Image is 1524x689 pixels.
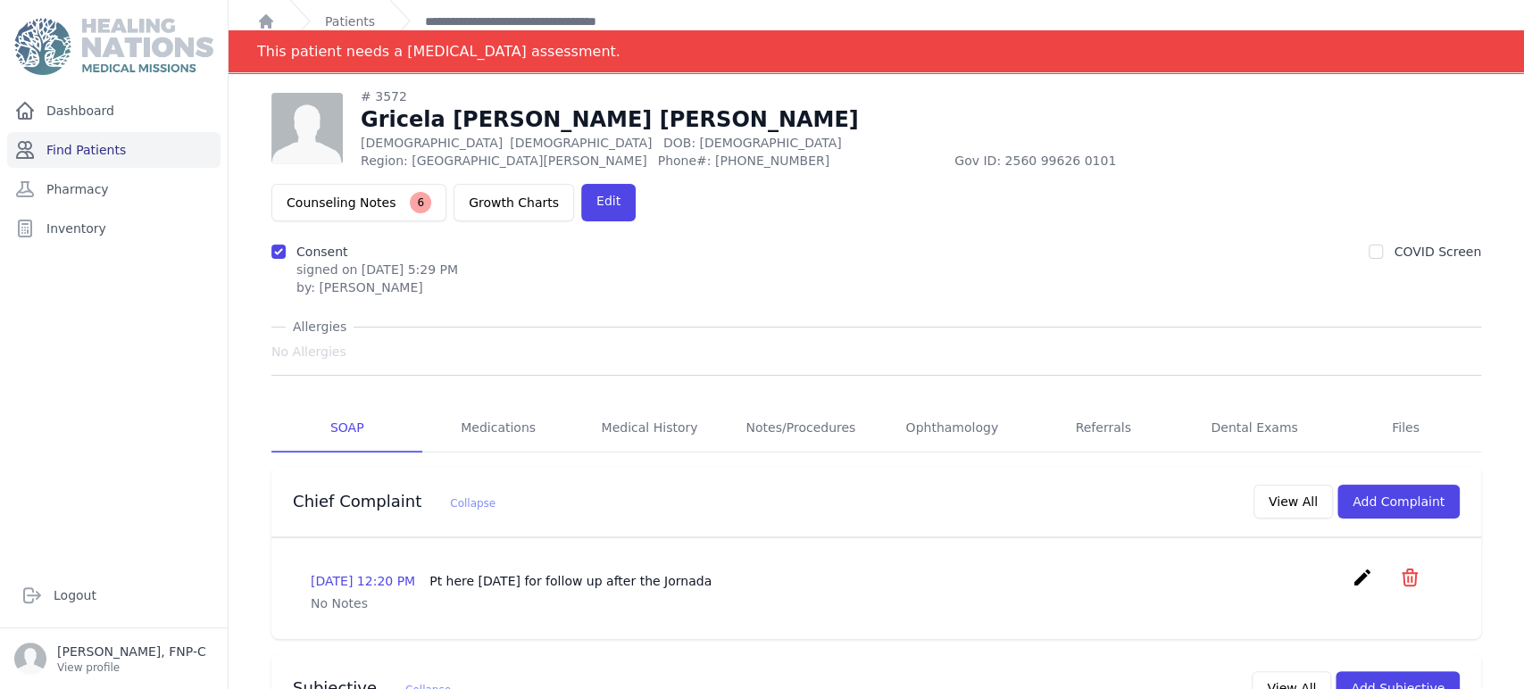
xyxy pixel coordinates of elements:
[271,184,446,221] button: Counseling Notes6
[1330,404,1481,452] a: Files
[229,30,1524,73] div: Notification
[1178,404,1329,452] a: Dental Exams
[311,594,1442,612] p: No Notes
[954,152,1252,170] span: Gov ID: 2560 99626 0101
[293,491,496,512] h3: Chief Complaint
[14,577,213,613] a: Logout
[1253,485,1333,519] button: View All
[361,105,1252,134] h1: Gricela [PERSON_NAME] [PERSON_NAME]
[1394,245,1481,259] label: COVID Screen
[14,18,212,75] img: Medical Missions EMR
[271,93,343,164] img: person-242608b1a05df3501eefc295dc1bc67a.jpg
[454,184,574,221] a: Growth Charts
[296,261,458,278] p: signed on [DATE] 5:29 PM
[7,171,221,207] a: Pharmacy
[296,245,347,259] label: Consent
[296,278,458,296] div: by: [PERSON_NAME]
[361,134,1252,152] p: [DEMOGRAPHIC_DATA]
[1337,485,1460,519] button: Add Complaint
[877,404,1028,452] a: Ophthamology
[658,152,945,170] span: Phone#: [PHONE_NUMBER]
[581,184,636,221] a: Edit
[57,643,206,660] p: [PERSON_NAME], FNP-C
[574,404,725,452] a: Medical History
[725,404,876,452] a: Notes/Procedures
[271,404,422,452] a: SOAP
[7,93,221,129] a: Dashboard
[7,211,221,246] a: Inventory
[271,404,1481,452] nav: Tabs
[450,497,496,510] span: Collapse
[7,132,221,168] a: Find Patients
[1352,575,1378,592] a: create
[1028,404,1178,452] a: Referrals
[429,574,712,588] span: Pt here [DATE] for follow up after the Jornada
[422,404,573,452] a: Medications
[510,136,652,150] span: [DEMOGRAPHIC_DATA]
[325,12,375,30] a: Patients
[14,643,213,675] a: [PERSON_NAME], FNP-C View profile
[361,87,1252,105] div: # 3572
[286,318,354,336] span: Allergies
[257,30,620,72] div: This patient needs a [MEDICAL_DATA] assessment.
[271,343,346,361] span: No Allergies
[663,136,842,150] span: DOB: [DEMOGRAPHIC_DATA]
[1352,567,1373,588] i: create
[361,152,647,170] span: Region: [GEOGRAPHIC_DATA][PERSON_NAME]
[410,192,431,213] span: 6
[311,572,712,590] p: [DATE] 12:20 PM
[57,660,206,675] p: View profile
